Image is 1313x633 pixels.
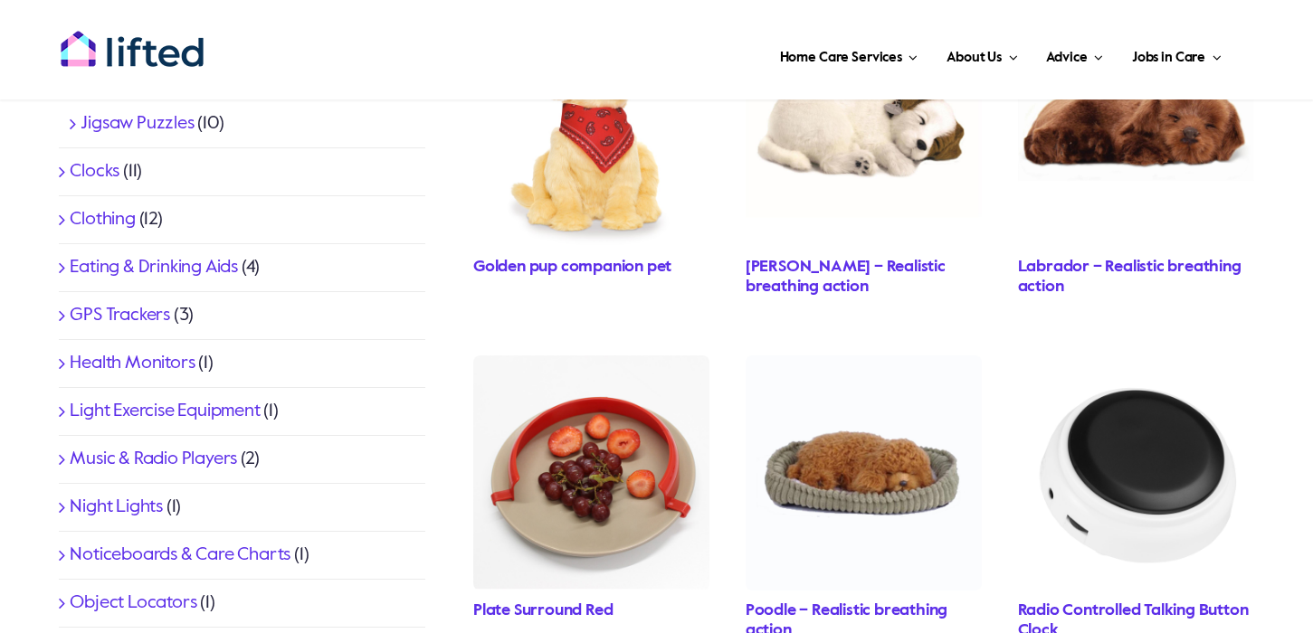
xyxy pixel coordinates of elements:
[167,498,181,516] span: (1)
[174,307,194,325] span: (3)
[746,259,946,295] a: [PERSON_NAME] – Realistic breathing action
[746,355,982,373] a: Toypoodle_1152x1152
[294,546,309,564] span: (1)
[60,30,205,48] a: lifted-logo
[139,211,163,229] span: (12)
[70,402,260,420] a: Light Exercise Equipment
[70,594,196,612] a: Object Locators
[70,307,170,325] a: GPS Trackers
[81,115,194,133] a: Jigsaw Puzzles
[1018,259,1242,295] a: Labrador – Realistic breathing action
[70,450,237,468] a: Music & Radio Players
[70,211,135,229] a: Clothing
[70,498,163,516] a: Night Lights
[263,402,278,420] span: (1)
[242,259,260,277] span: (4)
[941,27,1023,81] a: About Us
[1127,27,1227,81] a: Jobs in Care
[198,354,213,373] span: (1)
[947,43,1002,72] span: About Us
[200,594,214,612] span: (1)
[123,163,142,181] span: (11)
[70,546,290,564] a: Noticeboards & Care Charts
[775,27,924,81] a: Home Care Services
[197,115,224,133] span: (10)
[473,602,613,619] a: Plate Surround Red
[1041,27,1108,81] a: Advice
[241,450,259,468] span: (2)
[70,259,238,277] a: Eating & Drinking Aids
[1046,43,1087,72] span: Advice
[70,163,119,181] a: Clocks
[70,354,195,373] a: Health Monitors
[262,27,1227,81] nav: Main Menu
[473,355,709,373] a: Platesurroundred1Stopyandsons_1152x1152
[1018,355,1254,373] a: TDRC100Storyandsons_1152x1152
[473,259,671,275] a: Golden pup companion pet
[780,43,902,72] span: Home Care Services
[1132,43,1205,72] span: Jobs in Care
